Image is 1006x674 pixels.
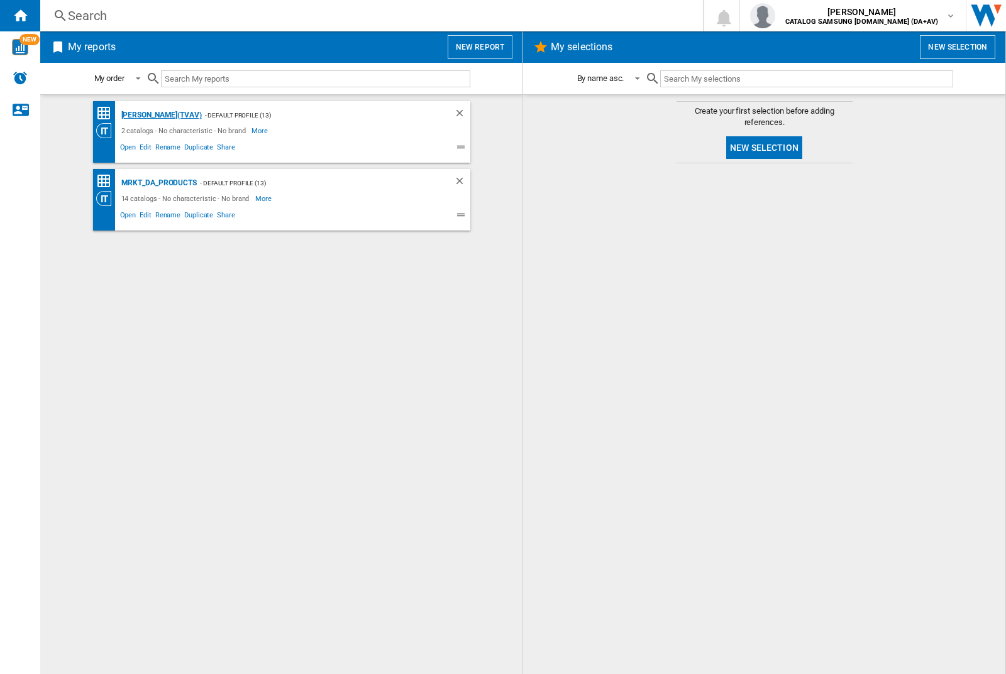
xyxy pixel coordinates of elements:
[96,173,118,189] div: Price Matrix
[215,209,237,224] span: Share
[255,191,274,206] span: More
[785,18,938,26] b: CATALOG SAMSUNG [DOMAIN_NAME] (DA+AV)
[65,35,118,59] h2: My reports
[96,106,118,121] div: Price Matrix
[215,141,237,156] span: Share
[118,141,138,156] span: Open
[251,123,270,138] span: More
[454,175,470,191] div: Delete
[68,7,670,24] div: Search
[153,209,182,224] span: Rename
[920,35,995,59] button: New selection
[19,34,40,45] span: NEW
[96,191,118,206] div: Category View
[197,175,429,191] div: - Default profile (13)
[12,39,28,55] img: wise-card.svg
[448,35,512,59] button: New report
[96,123,118,138] div: Category View
[118,175,197,191] div: MRKT_DA_PRODUCTS
[660,70,953,87] input: Search My selections
[750,3,775,28] img: profile.jpg
[161,70,470,87] input: Search My reports
[138,141,153,156] span: Edit
[454,107,470,123] div: Delete
[13,70,28,85] img: alerts-logo.svg
[677,106,853,128] span: Create your first selection before adding references.
[94,73,124,83] div: My order
[548,35,615,59] h2: My selections
[118,191,256,206] div: 14 catalogs - No characteristic - No brand
[153,141,182,156] span: Rename
[577,73,624,83] div: By name asc.
[138,209,153,224] span: Edit
[118,123,252,138] div: 2 catalogs - No characteristic - No brand
[182,209,215,224] span: Duplicate
[182,141,215,156] span: Duplicate
[118,107,202,123] div: [PERSON_NAME](TVAV)
[118,209,138,224] span: Open
[785,6,938,18] span: [PERSON_NAME]
[202,107,429,123] div: - Default profile (13)
[726,136,802,159] button: New selection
